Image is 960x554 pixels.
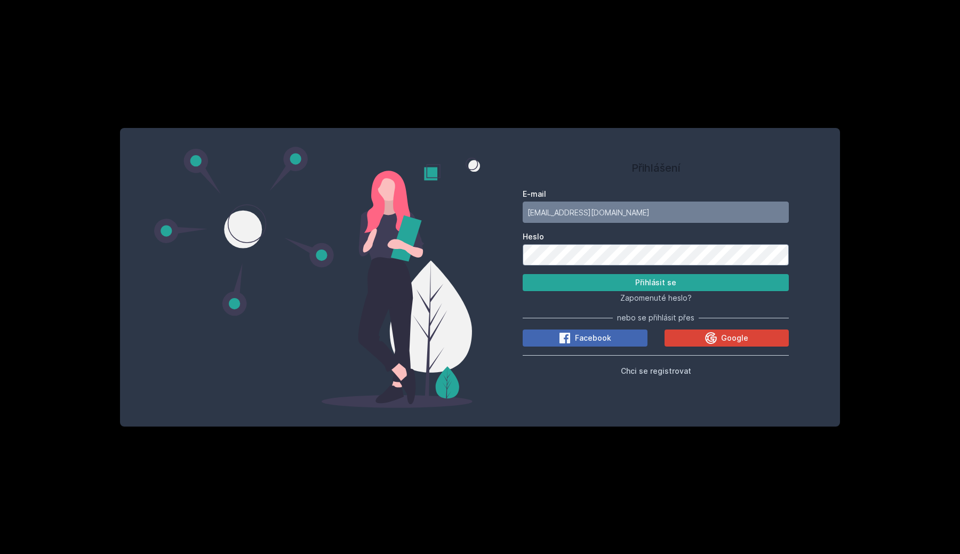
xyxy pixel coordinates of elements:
[523,274,789,291] button: Přihlásit se
[617,312,694,323] span: nebo se přihlásit přes
[721,333,748,343] span: Google
[523,160,789,176] h1: Přihlášení
[523,202,789,223] input: Tvoje e-mailová adresa
[665,330,789,347] button: Google
[523,231,789,242] label: Heslo
[621,364,691,377] button: Chci se registrovat
[621,366,691,375] span: Chci se registrovat
[575,333,611,343] span: Facebook
[523,189,789,199] label: E-mail
[620,293,692,302] span: Zapomenuté heslo?
[523,330,647,347] button: Facebook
